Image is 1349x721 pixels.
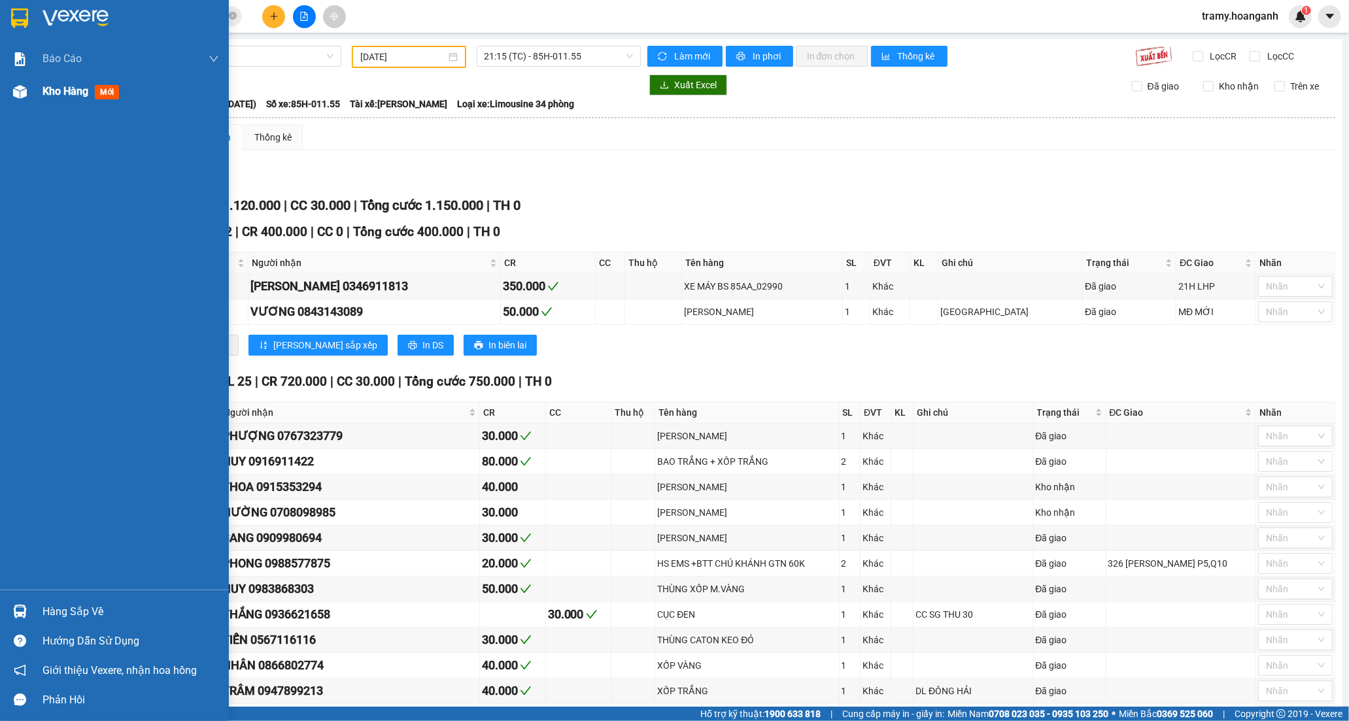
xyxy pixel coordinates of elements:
th: ĐVT [861,402,891,424]
div: VƯƠNG 0843143089 [250,303,498,321]
div: 1 [842,531,859,545]
span: check [520,430,532,442]
div: Đã giao [1036,556,1104,571]
div: 50.000 [482,580,543,598]
div: HS EMS +BTT CHÚ KHÁNH GTN 60K [657,556,836,571]
div: [PERSON_NAME] 0346911813 [250,277,498,295]
div: THOA 0915353294 [222,478,477,496]
div: 1 [842,429,859,443]
span: printer [408,341,417,351]
span: check [520,685,532,697]
span: check [520,634,532,646]
div: Khác [872,279,908,293]
span: | [311,224,314,239]
span: download [660,80,669,91]
span: CR 400.000 [242,224,307,239]
span: down [209,54,219,64]
th: Ghi chú [914,402,1033,424]
span: Loại xe: Limousine 34 phòng [457,97,574,111]
span: Tổng cước 750.000 [405,374,515,389]
input: 13/09/2025 [360,50,446,64]
div: Kho nhận [1036,480,1104,494]
span: ⚪️ [1112,711,1116,716]
img: solution-icon [13,52,27,66]
span: check [520,532,532,544]
span: | [235,224,239,239]
button: aim [323,5,346,28]
span: CR 1.120.000 [202,197,281,213]
span: Báo cáo [43,50,82,67]
span: TH 0 [473,224,500,239]
div: 30.000 [548,605,609,624]
div: [PERSON_NAME] [657,531,836,545]
div: HUY 0916911422 [222,452,477,471]
div: 30.000 [482,631,543,649]
div: CC SG THU 30 [915,607,1031,622]
th: SL [843,252,870,274]
span: | [467,224,470,239]
span: check [520,660,532,671]
div: XE MÁY BS 85AA_02990 [684,279,840,293]
th: Ghi chú [938,252,1083,274]
div: TIẾN 0567116116 [222,631,477,649]
span: CC 0 [317,224,343,239]
span: sort-ascending [259,341,268,351]
th: Thu hộ [625,252,682,274]
div: 21H LHP [1178,279,1254,293]
button: printerIn biên lai [464,335,537,356]
div: Khác [862,505,889,520]
div: Kho nhận [1036,505,1104,520]
div: Khác [862,531,889,545]
div: Khác [862,454,889,469]
span: TH 0 [525,374,552,389]
div: 1 [842,607,859,622]
span: copyright [1276,709,1286,718]
span: Lọc CC [1262,49,1296,63]
span: Miền Bắc [1119,707,1213,721]
span: Miền Nam [948,707,1108,721]
button: printerIn DS [398,335,454,356]
span: Trên xe [1285,79,1324,93]
div: 40.000 [482,478,543,496]
span: 1 [1304,6,1308,15]
span: CC 30.000 [337,374,395,389]
div: PHONG 0988577875 [222,554,477,573]
span: Kho nhận [1214,79,1264,93]
div: THẮNG 0936621658 [222,605,477,624]
div: Khác [862,658,889,673]
th: ĐVT [870,252,910,274]
span: | [519,374,522,389]
strong: 0708 023 035 - 0935 103 250 [989,709,1108,719]
div: Hàng sắp về [43,602,219,622]
div: 1 [842,505,859,520]
button: bar-chartThống kê [871,46,948,67]
span: Tổng cước 400.000 [353,224,464,239]
div: SANG 0909980694 [222,529,477,547]
div: Khác [862,582,889,596]
button: syncLàm mới [647,46,723,67]
div: Nhãn [1259,256,1331,270]
div: Khác [862,633,889,647]
th: Tên hàng [655,402,839,424]
span: In biên lai [488,338,526,352]
div: [PERSON_NAME] [684,305,840,319]
span: aim [330,12,339,21]
div: 30.000 [482,503,543,522]
div: Đã giao [1085,279,1174,293]
th: CC [546,402,611,424]
div: 1 [842,684,859,698]
div: 30.000 [482,427,543,445]
div: THÙNG XỐP M.VÀNG [657,582,836,596]
div: 2 [842,454,859,469]
div: Đã giao [1036,429,1104,443]
div: [PERSON_NAME] [657,480,836,494]
img: 9k= [1135,46,1172,67]
span: caret-down [1324,10,1336,22]
div: 350.000 [503,277,593,295]
div: Đã giao [1036,658,1104,673]
span: printer [736,52,747,62]
span: Trạng thái [1086,256,1163,270]
span: Đã giao [1142,79,1184,93]
span: question-circle [14,635,26,647]
span: Làm mới [674,49,712,63]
